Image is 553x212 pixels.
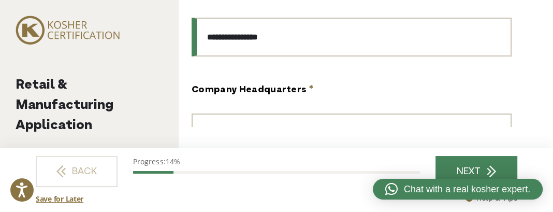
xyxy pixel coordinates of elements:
a: NEXT [435,156,517,187]
a: Chat with a real kosher expert. [373,179,543,200]
span: Chat with a real kosher expert. [404,182,530,196]
a: Save for Later [36,193,83,204]
h2: Retail & Manufacturing Application [16,75,165,136]
span: 14% [166,157,180,166]
legend: Company Headquarters [192,82,313,98]
p: Progress: [133,156,420,167]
